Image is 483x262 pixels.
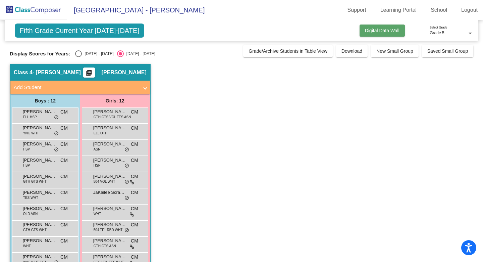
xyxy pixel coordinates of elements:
[94,244,116,249] span: GTH GTS ASN
[131,125,138,132] span: CM
[124,51,155,57] div: [DATE] - [DATE]
[425,5,452,15] a: School
[23,115,37,120] span: ELL HSP
[102,69,147,76] span: [PERSON_NAME]
[23,237,56,244] span: [PERSON_NAME]
[365,28,399,33] span: Digital Data Wall
[94,115,131,120] span: GTH GTS VOL TES ASN
[23,221,56,228] span: [PERSON_NAME]
[94,227,123,232] span: 504 TF1 RBD WHT
[83,68,95,78] button: Print Students Details
[23,179,47,184] span: GTH GTS WHT
[131,189,138,196] span: CM
[93,157,127,164] span: [PERSON_NAME]
[131,221,138,228] span: CM
[427,48,468,54] span: Saved Small Group
[131,205,138,212] span: CM
[243,45,333,57] button: Grade/Archive Students in Table View
[422,45,473,57] button: Saved Small Group
[93,221,127,228] span: [PERSON_NAME]
[10,81,150,94] mat-expansion-panel-header: Add Student
[94,131,107,136] span: ELL OTH
[75,50,155,57] mat-radio-group: Select an option
[456,5,483,15] a: Logout
[33,69,81,76] span: - [PERSON_NAME]
[23,131,39,136] span: YNG WHT
[23,141,56,147] span: [PERSON_NAME]
[60,108,68,116] span: CM
[23,163,30,168] span: HSP
[131,173,138,180] span: CM
[60,237,68,245] span: CM
[94,179,115,184] span: 504 VOL WHT
[60,205,68,212] span: CM
[93,141,127,147] span: [PERSON_NAME]
[93,173,127,180] span: [PERSON_NAME]
[375,5,422,15] a: Learning Portal
[23,173,56,180] span: [PERSON_NAME]
[23,125,56,131] span: [PERSON_NAME]
[124,163,129,169] span: do_not_disturb_alt
[124,195,129,201] span: do_not_disturb_alt
[82,51,113,57] div: [DATE] - [DATE]
[93,254,127,260] span: [PERSON_NAME]
[93,125,127,131] span: [PERSON_NAME]
[15,24,144,38] span: Fifth Grade Current Year [DATE]-[DATE]
[85,70,93,79] mat-icon: picture_as_pdf
[94,211,101,216] span: WHT
[249,48,327,54] span: Grade/Archive Students in Table View
[342,5,372,15] a: Support
[23,227,47,232] span: GTH GTS WHT
[67,5,205,15] span: [GEOGRAPHIC_DATA] - [PERSON_NAME]
[131,157,138,164] span: CM
[60,221,68,228] span: CM
[23,147,30,152] span: HSP
[14,84,139,91] mat-panel-title: Add Student
[23,108,56,115] span: [PERSON_NAME]
[60,125,68,132] span: CM
[131,108,138,116] span: CM
[54,115,59,120] span: do_not_disturb_alt
[10,51,70,57] span: Display Scores for Years:
[60,189,68,196] span: CM
[131,237,138,245] span: CM
[10,94,80,107] div: Boys : 12
[341,48,362,54] span: Download
[60,157,68,164] span: CM
[23,211,38,216] span: OLD ASN
[60,173,68,180] span: CM
[360,25,405,37] button: Digital Data Wall
[94,163,101,168] span: HSP
[23,189,56,196] span: [PERSON_NAME]
[376,48,413,54] span: New Small Group
[93,205,127,212] span: [PERSON_NAME]
[124,179,129,185] span: do_not_disturb_alt
[93,108,127,115] span: [PERSON_NAME]
[430,31,444,35] span: Grade 5
[23,244,31,249] span: WHT
[54,147,59,152] span: do_not_disturb_alt
[23,195,38,200] span: TES WHT
[23,254,56,260] span: [PERSON_NAME]
[371,45,419,57] button: New Small Group
[80,94,150,107] div: Girls: 12
[336,45,368,57] button: Download
[131,254,138,261] span: CM
[131,141,138,148] span: CM
[93,237,127,244] span: [PERSON_NAME]
[60,141,68,148] span: CM
[60,254,68,261] span: CM
[23,205,56,212] span: [PERSON_NAME]
[94,147,101,152] span: ASN
[93,189,127,196] span: JaKailee Scranton
[14,69,33,76] span: Class 4
[23,157,56,164] span: [PERSON_NAME]
[124,147,129,152] span: do_not_disturb_alt
[124,228,129,233] span: do_not_disturb_alt
[54,131,59,136] span: do_not_disturb_alt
